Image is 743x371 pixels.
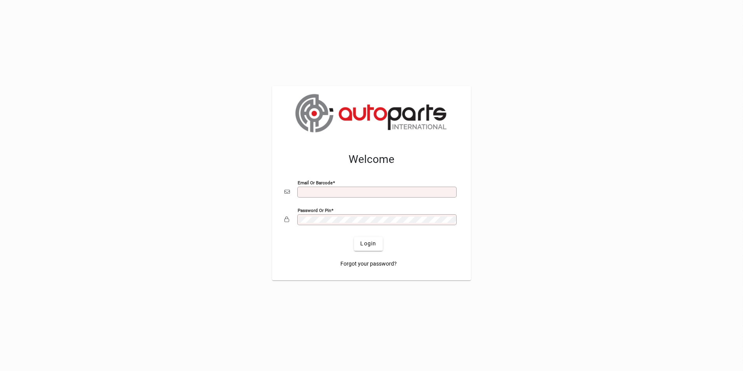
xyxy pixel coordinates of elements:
[340,260,397,268] span: Forgot your password?
[337,257,400,271] a: Forgot your password?
[298,180,333,185] mat-label: Email or Barcode
[284,153,459,166] h2: Welcome
[354,237,382,251] button: Login
[360,240,376,248] span: Login
[298,207,331,213] mat-label: Password or Pin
